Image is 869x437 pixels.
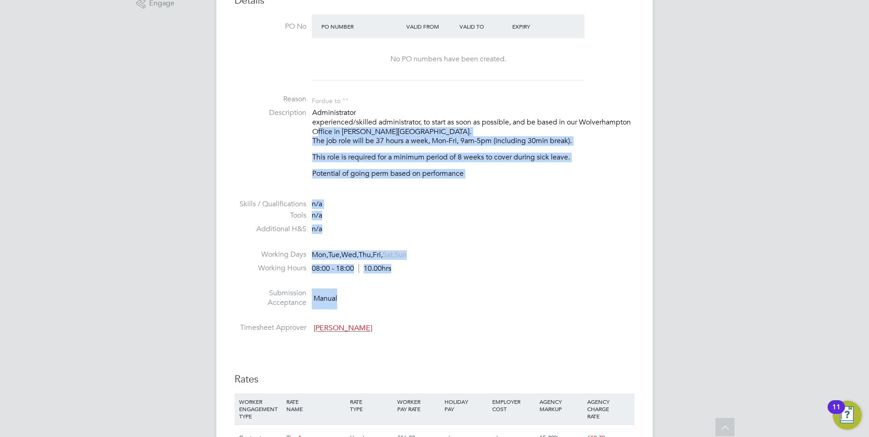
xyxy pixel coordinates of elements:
div: Expiry [510,18,563,35]
span: Wed, [341,250,359,259]
label: Timesheet Approver [235,323,306,333]
label: Working Days [235,250,306,259]
span: Tue, [328,250,341,259]
span: n/a [312,199,322,209]
div: WORKER PAY RATE [395,393,442,417]
p: This role is required for a minimum period of 8 weeks to cover during sick leave. [312,153,634,162]
span: Fri, [373,250,383,259]
div: RATE NAME [284,393,347,417]
label: Skills / Qualifications [235,199,306,209]
div: AGENCY MARKUP [537,393,584,417]
div: EMPLOYER COST [490,393,537,417]
div: PO Number [319,18,404,35]
div: AGENCY CHARGE RATE [585,393,632,424]
span: n/a [312,224,322,233]
span: Manual [314,294,337,303]
div: HOLIDAY PAY [442,393,489,417]
div: RATE TYPE [348,393,395,417]
label: Reason [235,94,306,104]
div: 08:00 - 18:00 [312,264,391,273]
div: No PO numbers have been created. [321,55,575,64]
h3: Rates [235,373,634,386]
span: [PERSON_NAME] [314,324,372,333]
span: Sun [395,250,407,259]
div: Valid From [404,18,457,35]
label: PO No [235,22,306,31]
span: n/a [312,211,322,220]
div: Valid To [457,18,510,35]
span: 10.00hrs [359,264,391,273]
div: WORKER ENGAGEMENT TYPE [237,393,284,424]
div: 11 [832,407,840,419]
label: Additional H&S [235,224,306,234]
span: Sat, [383,250,395,259]
span: Thu, [359,250,373,259]
button: Open Resource Center, 11 new notifications [833,401,862,430]
label: Description [235,108,306,118]
div: For due to "" [312,94,349,105]
label: Working Hours [235,263,306,273]
label: Submission Acceptance [235,288,306,308]
label: Tools [235,211,306,220]
span: Mon, [312,250,328,259]
p: Potential of going perm based on performance [312,169,634,179]
p: Administrator experienced/skilled administrator, to start as soon as possible, and be based in ou... [312,108,634,146]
